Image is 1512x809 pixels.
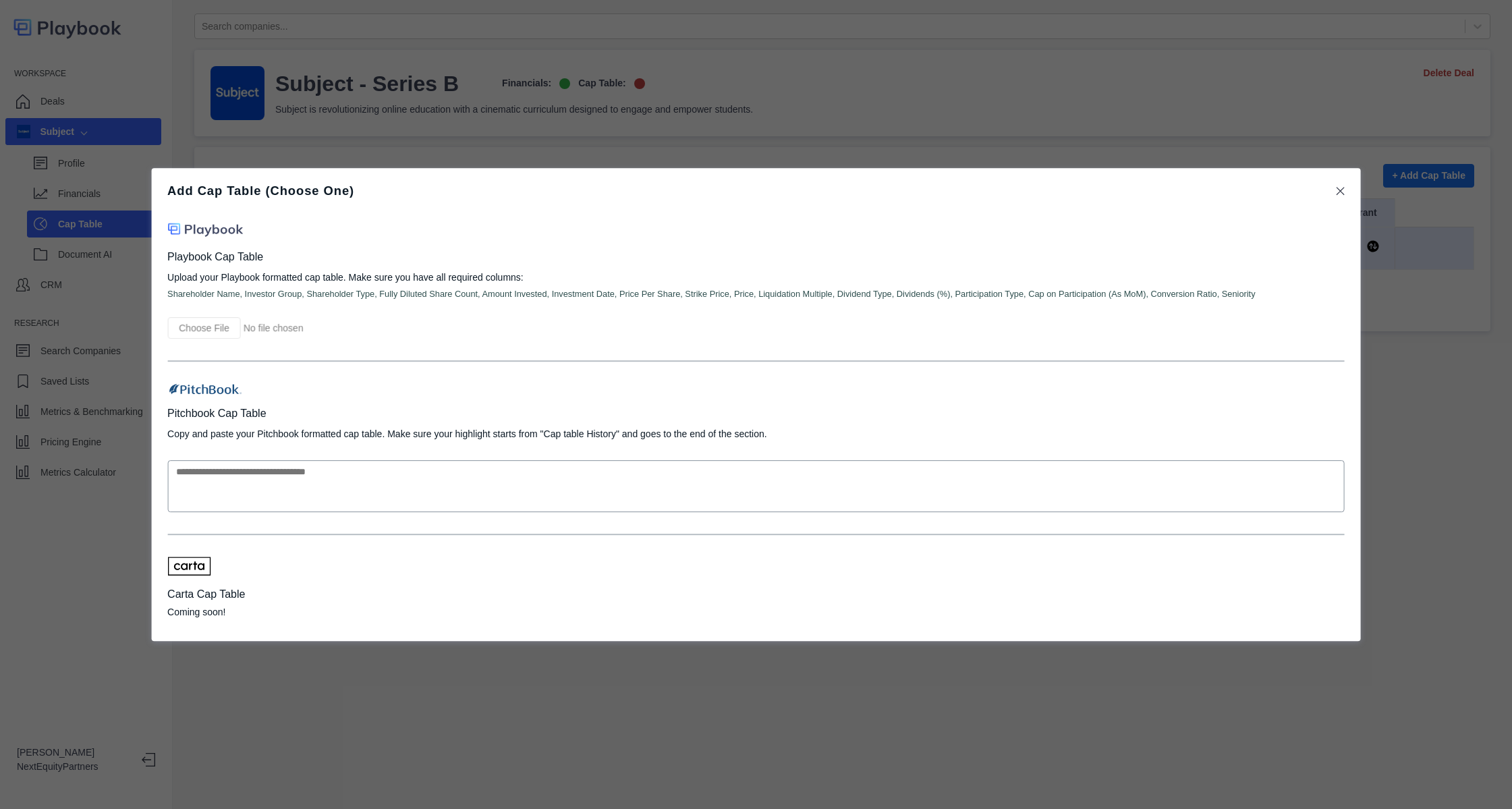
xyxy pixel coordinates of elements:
img: pitchbook-logo [167,383,243,395]
img: carta-logo [167,557,211,576]
p: Pitchbook Cap Table [167,406,1345,422]
p: Playbook Cap Table [167,249,1345,265]
p: Add Cap Table (Choose One) [167,186,354,196]
p: Upload your Playbook formatted cap table. Make sure you have all required columns: [167,271,1345,285]
p: Copy and paste your Pitchbook formatted cap table. Make sure your highlight starts from "Cap tabl... [167,427,1345,441]
p: Coming soon! [167,605,1345,619]
img: playbook-logo [167,219,243,239]
p: Shareholder Name, Investor Group, Shareholder Type, Fully Diluted Share Count, Amount Invested, I... [167,287,1345,300]
p: Carta Cap Table [167,586,1345,603]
